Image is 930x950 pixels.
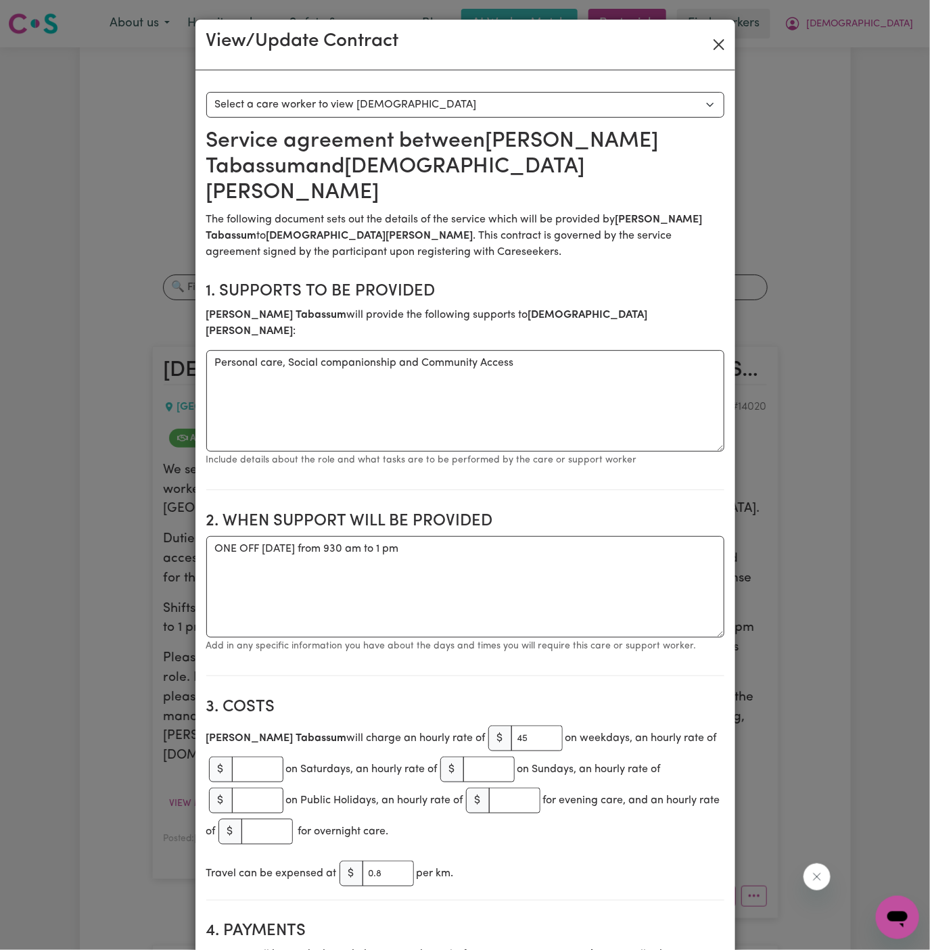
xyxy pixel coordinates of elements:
p: will provide the following supports to : [206,307,724,339]
b: [PERSON_NAME] Tabassum [206,214,703,241]
small: Add in any specific information you have about the days and times you will require this care or s... [206,641,697,651]
span: $ [440,757,464,782]
b: [PERSON_NAME] Tabassum [206,733,347,744]
span: $ [466,788,490,813]
h2: Service agreement between [PERSON_NAME] Tabassum and [DEMOGRAPHIC_DATA][PERSON_NAME] [206,128,724,206]
span: Need any help? [8,9,82,20]
b: [PERSON_NAME] Tabassum [206,310,347,320]
span: $ [340,861,363,886]
span: $ [209,788,233,813]
iframe: Button to launch messaging window [876,896,919,939]
b: [DEMOGRAPHIC_DATA][PERSON_NAME] [266,231,473,241]
h2: 1. Supports to be provided [206,282,724,302]
div: will charge an hourly rate of on weekdays, an hourly rate of on Saturdays, an hourly rate of on S... [206,723,724,847]
p: The following document sets out the details of the service which will be provided by to . This co... [206,212,724,260]
textarea: ONE OFF [DATE] from 930 am to 1 pm [206,536,724,638]
div: Travel can be expensed at per km. [206,858,724,889]
h2: 3. Costs [206,698,724,717]
h2: 4. Payments [206,922,724,942]
h2: 2. When support will be provided [206,512,724,531]
span: $ [209,757,233,782]
small: Include details about the role and what tasks are to be performed by the care or support worker [206,455,637,465]
span: $ [218,819,242,845]
button: Close [708,34,730,55]
h3: View/Update Contract [206,30,399,53]
iframe: Close message [804,863,831,890]
textarea: Personal care, Social companionship and Community Access [206,350,724,452]
span: $ [488,726,512,751]
b: [DEMOGRAPHIC_DATA][PERSON_NAME] [206,310,648,337]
